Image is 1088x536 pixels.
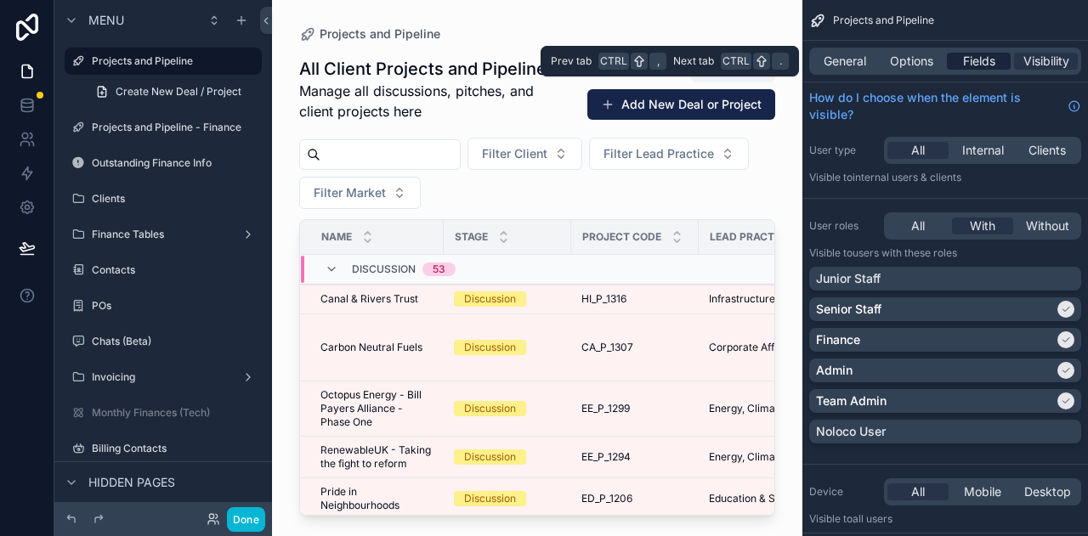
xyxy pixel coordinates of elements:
p: Finance [816,331,860,348]
span: Prev tab [551,54,592,68]
span: Ctrl [598,53,629,70]
span: Project Code [582,230,661,244]
a: POs [65,292,262,319]
span: Stage [455,230,488,244]
span: Internal [962,142,1004,159]
a: Contacts [65,257,262,284]
span: All [911,142,925,159]
p: Admin [816,362,853,379]
a: Projects and Pipeline - Finance [65,114,262,141]
label: Projects and Pipeline - Finance [92,121,258,134]
p: Senior Staff [816,301,881,318]
span: All [911,217,925,234]
span: Lead Practice [710,230,790,244]
label: Finance Tables [92,228,235,241]
span: Ctrl [721,53,751,70]
label: POs [92,299,258,313]
span: . [773,54,787,68]
p: Junior Staff [816,270,881,287]
div: 53 [433,262,445,276]
label: Clients [92,192,258,206]
span: Internal users & clients [853,171,961,183]
p: Visible to [809,246,1081,260]
span: Projects and Pipeline [833,14,934,27]
span: Mobile [964,483,1001,500]
label: Monthly Finances (Tech) [92,406,258,420]
label: User roles [809,219,877,233]
label: Chats (Beta) [92,335,258,348]
a: Invoicing [65,364,262,391]
span: Next tab [673,54,714,68]
span: Create New Deal / Project [116,85,241,99]
a: Outstanding Finance Info [65,150,262,177]
a: Billing Contacts [65,435,262,462]
a: Clients [65,185,262,212]
span: Options [890,53,933,70]
span: How do I choose when the element is visible? [809,89,1061,123]
a: How do I choose when the element is visible? [809,89,1081,123]
a: Create New Deal / Project [85,78,262,105]
label: Device [809,485,877,499]
p: Noloco User [816,423,886,440]
span: All [911,483,925,500]
span: Fields [963,53,995,70]
label: Outstanding Finance Info [92,156,258,170]
a: Finance Tables [65,221,262,248]
span: Desktop [1024,483,1071,500]
a: Chats (Beta) [65,328,262,355]
button: Done [227,507,265,532]
span: Visibility [1023,53,1069,70]
span: Discussion [352,262,416,276]
p: Team Admin [816,392,887,409]
span: , [651,54,665,68]
a: Projects and Pipeline [65,48,262,75]
p: Visible to [809,171,1081,184]
a: Monthly Finances (Tech) [65,399,262,426]
span: General [824,53,866,70]
span: Name [321,230,352,244]
span: With [970,217,995,234]
span: Without [1026,217,1069,234]
label: Contacts [92,263,258,277]
span: Menu [88,12,124,29]
label: Projects and Pipeline [92,54,252,68]
label: Invoicing [92,370,235,384]
label: Billing Contacts [92,442,258,455]
label: User type [809,144,877,157]
span: Users with these roles [853,246,957,259]
span: Hidden pages [88,474,175,491]
span: Clients [1028,142,1066,159]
